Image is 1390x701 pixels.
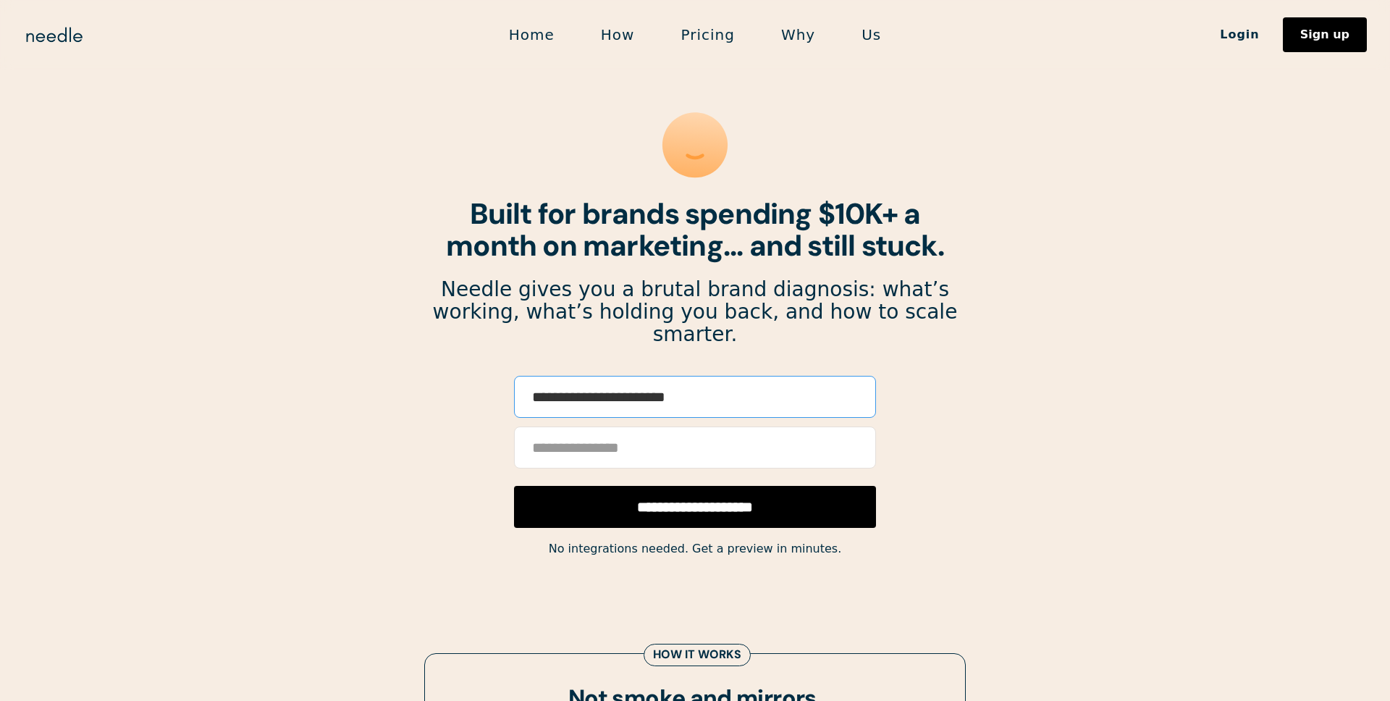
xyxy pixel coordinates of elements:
[578,20,658,50] a: How
[431,539,959,559] div: No integrations needed. Get a preview in minutes.
[446,195,944,264] strong: Built for brands spending $10K+ a month on marketing... and still stuck.
[514,376,876,528] form: Email Form
[486,20,578,50] a: Home
[431,279,959,345] p: Needle gives you a brutal brand diagnosis: what’s working, what’s holding you back, and how to sc...
[653,647,741,663] div: How it works
[838,20,904,50] a: Us
[657,20,757,50] a: Pricing
[1283,17,1367,52] a: Sign up
[758,20,838,50] a: Why
[1300,29,1349,41] div: Sign up
[1197,22,1283,47] a: Login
